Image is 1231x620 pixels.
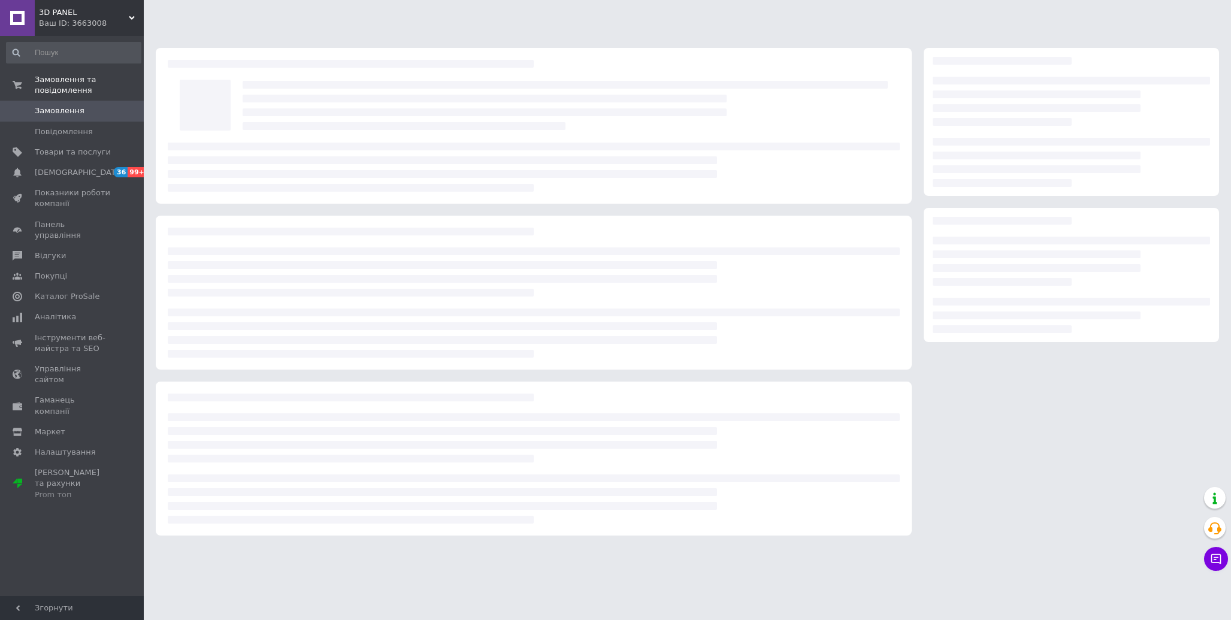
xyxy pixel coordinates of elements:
span: Інструменти веб-майстра та SEO [35,332,111,354]
span: Показники роботи компанії [35,187,111,209]
span: [PERSON_NAME] та рахунки [35,467,111,500]
span: Замовлення та повідомлення [35,74,144,96]
span: Маркет [35,427,65,437]
div: Ваш ID: 3663008 [39,18,144,29]
button: Чат з покупцем [1204,547,1228,571]
span: Управління сайтом [35,364,111,385]
span: Повідомлення [35,126,93,137]
span: Замовлення [35,105,84,116]
span: Відгуки [35,250,66,261]
span: [DEMOGRAPHIC_DATA] [35,167,123,178]
span: 99+ [128,167,147,177]
div: Prom топ [35,489,111,500]
span: Покупці [35,271,67,282]
span: Панель управління [35,219,111,241]
span: Гаманець компанії [35,395,111,416]
span: 3D PANEL [39,7,129,18]
span: 36 [114,167,128,177]
span: Налаштування [35,447,96,458]
span: Аналітика [35,311,76,322]
input: Пошук [6,42,141,63]
span: Товари та послуги [35,147,111,158]
span: Каталог ProSale [35,291,99,302]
